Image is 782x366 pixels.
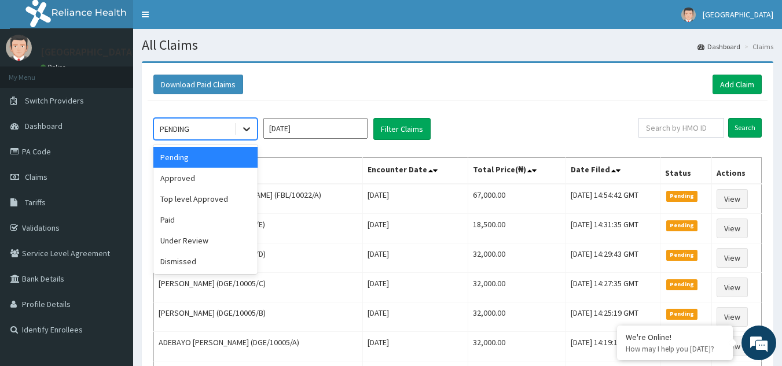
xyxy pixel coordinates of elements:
td: [DATE] 14:25:19 GMT [566,302,660,332]
p: How may I help you today? [626,344,724,354]
td: 32,000.00 [468,332,566,361]
td: 67,000.00 [468,184,566,214]
img: d_794563401_company_1708531726252_794563401 [21,58,47,87]
a: View [717,219,748,238]
button: Download Paid Claims [153,75,243,94]
a: Dashboard [697,42,740,51]
span: We're online! [67,109,160,226]
td: [PERSON_NAME] [PERSON_NAME] (FBL/10022/A) [154,184,363,214]
a: Add Claim [713,75,762,94]
img: User Image [6,35,32,61]
div: Approved [153,168,258,188]
div: Pending [153,147,258,168]
a: View [717,278,748,297]
th: Total Price(₦) [468,158,566,184]
span: Claims [25,172,47,182]
td: [DATE] [363,184,468,214]
td: [DATE] [363,243,468,273]
div: Dismissed [153,251,258,272]
h1: All Claims [142,38,773,53]
td: [DATE] 14:29:43 GMT [566,243,660,273]
th: Actions [711,158,761,184]
td: 32,000.00 [468,302,566,332]
td: [PERSON_NAME] (DGE/10005/E) [154,214,363,243]
a: View [717,307,748,327]
div: Chat with us now [60,65,194,80]
td: [DATE] [363,214,468,243]
td: [DATE] 14:31:35 GMT [566,214,660,243]
td: [PERSON_NAME] (DGE/10005/D) [154,243,363,273]
div: Top level Approved [153,188,258,209]
div: Under Review [153,230,258,251]
td: 32,000.00 [468,273,566,302]
td: [DATE] [363,302,468,332]
span: Pending [666,309,698,319]
div: PENDING [160,123,189,135]
td: [DATE] [363,332,468,361]
td: [DATE] 14:27:35 GMT [566,273,660,302]
button: Filter Claims [373,118,431,140]
th: Date Filed [566,158,660,184]
input: Search [728,118,762,138]
span: Pending [666,250,698,260]
span: [GEOGRAPHIC_DATA] [703,9,773,20]
th: Encounter Date [363,158,468,184]
a: Online [41,63,68,71]
span: Pending [666,279,698,290]
span: Dashboard [25,121,63,131]
input: Search by HMO ID [638,118,724,138]
div: Minimize live chat window [190,6,218,34]
a: View [717,189,748,209]
td: [DATE] 14:54:42 GMT [566,184,660,214]
th: Name [154,158,363,184]
p: [GEOGRAPHIC_DATA] [41,47,136,57]
div: Paid [153,209,258,230]
td: ADEBAYO [PERSON_NAME] (DGE/10005/A) [154,332,363,361]
span: Switch Providers [25,95,84,106]
span: Pending [666,191,698,201]
td: 32,000.00 [468,243,566,273]
input: Select Month and Year [263,118,368,139]
td: 18,500.00 [468,214,566,243]
th: Status [660,158,711,184]
textarea: Type your message and hit 'Enter' [6,243,221,284]
li: Claims [741,42,773,51]
td: [DATE] 14:19:16 GMT [566,332,660,361]
td: [PERSON_NAME] (DGE/10005/B) [154,302,363,332]
img: User Image [681,8,696,22]
div: We're Online! [626,332,724,342]
span: Tariffs [25,197,46,208]
span: Pending [666,220,698,231]
td: [DATE] [363,273,468,302]
td: [PERSON_NAME] (DGE/10005/C) [154,273,363,302]
a: View [717,248,748,268]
